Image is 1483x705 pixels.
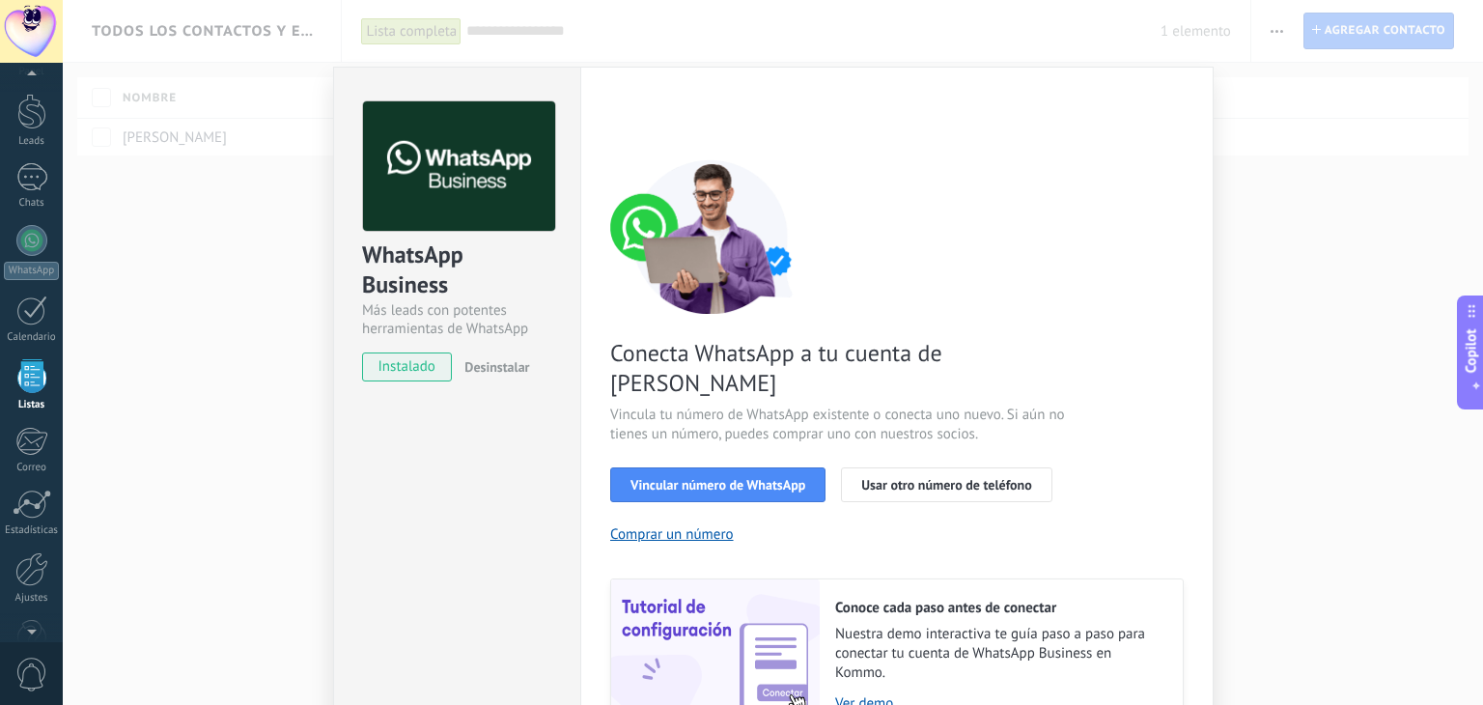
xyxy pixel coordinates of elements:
img: connect number [610,159,813,314]
h2: Conoce cada paso antes de conectar [835,599,1163,617]
div: Calendario [4,331,60,344]
div: Ajustes [4,592,60,605]
button: Usar otro número de teléfono [841,467,1051,502]
span: instalado [363,352,451,381]
button: Vincular número de WhatsApp [610,467,825,502]
div: Más leads con potentes herramientas de WhatsApp [362,301,552,338]
span: Conecta WhatsApp a tu cuenta de [PERSON_NAME] [610,338,1070,398]
div: Listas [4,399,60,411]
img: logo_main.png [363,101,555,232]
div: Chats [4,197,60,210]
div: WhatsApp Business [362,240,552,301]
div: Leads [4,135,60,148]
button: Comprar un número [610,525,734,544]
span: Nuestra demo interactiva te guía paso a paso para conectar tu cuenta de WhatsApp Business en Kommo. [835,625,1163,683]
span: Copilot [1462,329,1481,374]
span: Vincula tu número de WhatsApp existente o conecta uno nuevo. Si aún no tienes un número, puedes c... [610,406,1070,444]
span: Desinstalar [464,358,529,376]
div: Estadísticas [4,524,60,537]
span: Vincular número de WhatsApp [630,478,805,492]
button: Desinstalar [457,352,529,381]
span: Usar otro número de teléfono [861,478,1031,492]
div: WhatsApp [4,262,59,280]
div: Correo [4,462,60,474]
